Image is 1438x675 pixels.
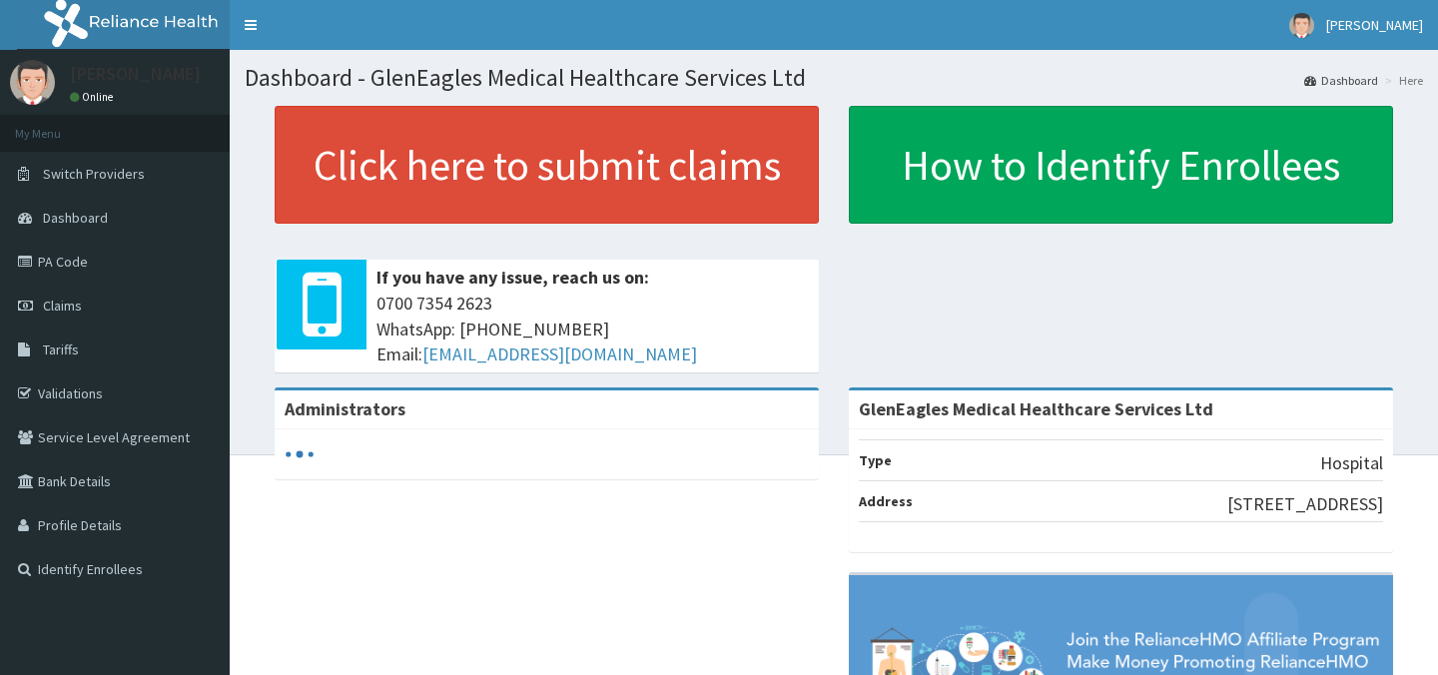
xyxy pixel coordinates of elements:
img: User Image [10,60,55,105]
span: Switch Providers [43,165,145,183]
b: Address [859,492,913,510]
a: How to Identify Enrollees [849,106,1393,224]
li: Here [1380,72,1423,89]
img: User Image [1289,13,1314,38]
b: If you have any issue, reach us on: [376,266,649,289]
span: Dashboard [43,209,108,227]
strong: GlenEagles Medical Healthcare Services Ltd [859,397,1213,420]
a: Dashboard [1304,72,1378,89]
p: [PERSON_NAME] [70,65,201,83]
span: Claims [43,297,82,315]
p: Hospital [1320,450,1383,476]
svg: audio-loading [285,439,315,469]
a: Click here to submit claims [275,106,819,224]
p: [STREET_ADDRESS] [1227,491,1383,517]
span: Tariffs [43,340,79,358]
a: Online [70,90,118,104]
span: 0700 7354 2623 WhatsApp: [PHONE_NUMBER] Email: [376,291,809,367]
a: [EMAIL_ADDRESS][DOMAIN_NAME] [422,342,697,365]
h1: Dashboard - GlenEagles Medical Healthcare Services Ltd [245,65,1423,91]
b: Type [859,451,892,469]
b: Administrators [285,397,405,420]
span: [PERSON_NAME] [1326,16,1423,34]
